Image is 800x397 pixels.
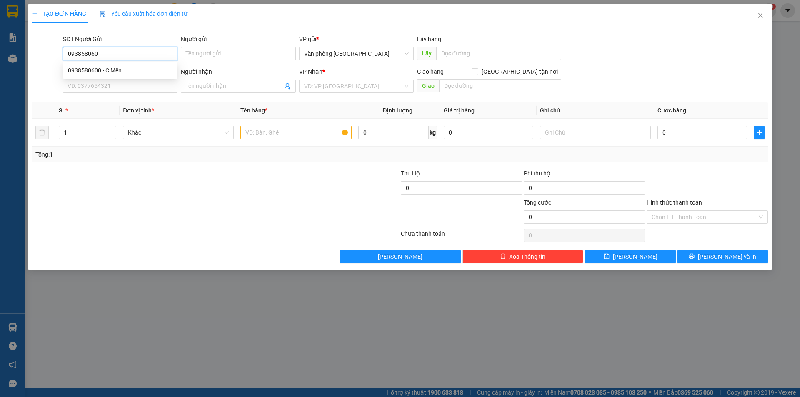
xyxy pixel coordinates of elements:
[754,126,765,139] button: plus
[304,47,409,60] span: Văn phòng Tân Phú
[63,35,177,44] div: SĐT Người Gửi
[417,36,441,42] span: Lấy hàng
[240,126,351,139] input: VD: Bàn, Ghế
[647,199,702,206] label: Hình thức thanh toán
[444,126,533,139] input: 0
[444,107,475,114] span: Giá trị hàng
[657,107,686,114] span: Cước hàng
[462,250,584,263] button: deleteXóa Thông tin
[417,47,436,60] span: Lấy
[378,252,422,261] span: [PERSON_NAME]
[54,12,80,80] b: Biên nhận gởi hàng hóa
[299,35,414,44] div: VP gửi
[509,252,545,261] span: Xóa Thông tin
[429,126,437,139] span: kg
[35,150,309,159] div: Tổng: 1
[123,107,154,114] span: Đơn vị tính
[417,79,439,92] span: Giao
[284,83,291,90] span: user-add
[613,252,657,261] span: [PERSON_NAME]
[32,11,38,17] span: plus
[181,35,295,44] div: Người gửi
[128,126,229,139] span: Khác
[524,199,551,206] span: Tổng cước
[100,11,106,17] img: icon
[749,4,772,27] button: Close
[68,66,172,75] div: 0938580600 - C Mến
[59,107,65,114] span: SL
[340,250,461,263] button: [PERSON_NAME]
[32,10,86,17] span: TẠO ĐƠN HÀNG
[757,12,764,19] span: close
[537,102,654,119] th: Ghi chú
[540,126,651,139] input: Ghi Chú
[439,79,561,92] input: Dọc đường
[63,64,177,77] div: 0938580600 - C Mến
[604,253,610,260] span: save
[100,10,187,17] span: Yêu cầu xuất hóa đơn điện tử
[10,54,46,93] b: An Anh Limousine
[524,169,645,181] div: Phí thu hộ
[417,68,444,75] span: Giao hàng
[478,67,561,76] span: [GEOGRAPHIC_DATA] tận nơi
[698,252,756,261] span: [PERSON_NAME] và In
[500,253,506,260] span: delete
[436,47,561,60] input: Dọc đường
[240,107,267,114] span: Tên hàng
[35,126,49,139] button: delete
[754,129,764,136] span: plus
[400,229,523,244] div: Chưa thanh toán
[689,253,695,260] span: printer
[299,68,322,75] span: VP Nhận
[181,67,295,76] div: Người nhận
[401,170,420,177] span: Thu Hộ
[585,250,675,263] button: save[PERSON_NAME]
[383,107,412,114] span: Định lượng
[677,250,768,263] button: printer[PERSON_NAME] và In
